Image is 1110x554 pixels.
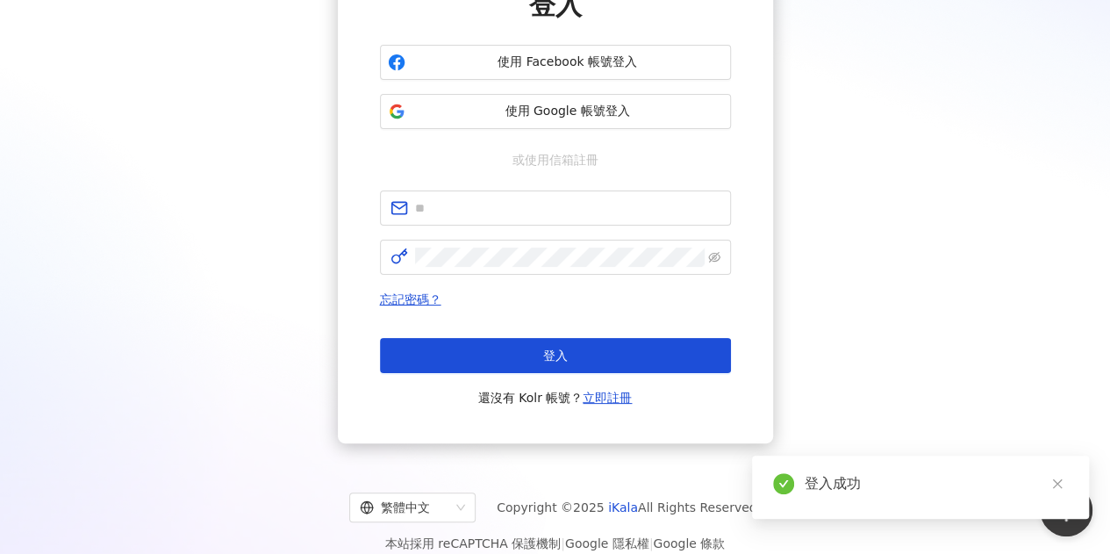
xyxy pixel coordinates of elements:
span: Copyright © 2025 All Rights Reserved. [497,497,761,518]
span: | [561,536,565,550]
span: close [1051,478,1063,490]
span: 登入 [543,349,568,363]
a: iKala [608,500,638,514]
a: Google 條款 [653,536,725,550]
span: 使用 Facebook 帳號登入 [412,54,723,71]
button: 使用 Google 帳號登入 [380,94,731,129]
span: 使用 Google 帳號登入 [412,103,723,120]
span: | [649,536,654,550]
span: eye-invisible [708,251,720,263]
span: 本站採用 reCAPTCHA 保護機制 [385,533,725,554]
div: 繁體中文 [360,493,449,522]
span: 或使用信箱註冊 [500,150,611,169]
span: 還沒有 Kolr 帳號？ [478,387,633,408]
button: 登入 [380,338,731,373]
a: 忘記密碼？ [380,292,441,306]
button: 使用 Facebook 帳號登入 [380,45,731,80]
span: check-circle [773,473,794,494]
a: 立即註冊 [583,391,632,405]
div: 登入成功 [805,473,1068,494]
a: Google 隱私權 [565,536,649,550]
